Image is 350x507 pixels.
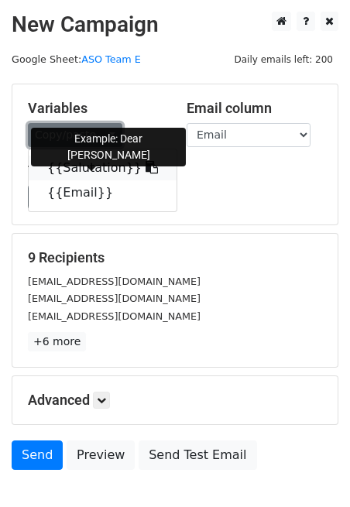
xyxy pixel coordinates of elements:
[28,392,322,409] h5: Advanced
[31,128,186,166] div: Example: Dear [PERSON_NAME]
[28,100,163,117] h5: Variables
[29,180,177,205] a: {{Email}}
[139,440,256,470] a: Send Test Email
[228,53,338,65] a: Daily emails left: 200
[12,440,63,470] a: Send
[12,53,141,65] small: Google Sheet:
[67,440,135,470] a: Preview
[28,310,201,322] small: [EMAIL_ADDRESS][DOMAIN_NAME]
[273,433,350,507] iframe: Chat Widget
[28,293,201,304] small: [EMAIL_ADDRESS][DOMAIN_NAME]
[187,100,322,117] h5: Email column
[28,332,86,351] a: +6 more
[228,51,338,68] span: Daily emails left: 200
[28,123,122,147] a: Copy/paste...
[29,156,177,180] a: {{Salutation}}
[12,12,338,38] h2: New Campaign
[28,276,201,287] small: [EMAIL_ADDRESS][DOMAIN_NAME]
[81,53,141,65] a: ASO Team E
[28,249,322,266] h5: 9 Recipients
